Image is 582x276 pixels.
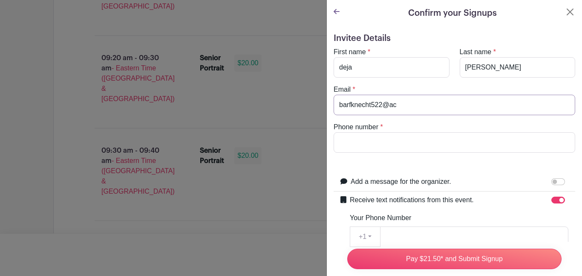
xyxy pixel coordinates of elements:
label: Add a message for the organizer. [351,177,451,187]
label: Last name [460,47,492,57]
label: Email [334,84,351,95]
h5: Confirm your Signups [408,7,497,20]
label: First name [334,47,366,57]
label: Phone number [334,122,378,132]
button: +1 [350,227,380,247]
input: Pay $21.50* and Submit Signup [347,249,562,269]
h5: Invitee Details [334,33,575,44]
label: Receive text notifications from this event. [350,195,474,205]
button: Close [565,7,575,17]
label: Your Phone Number [350,213,411,223]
